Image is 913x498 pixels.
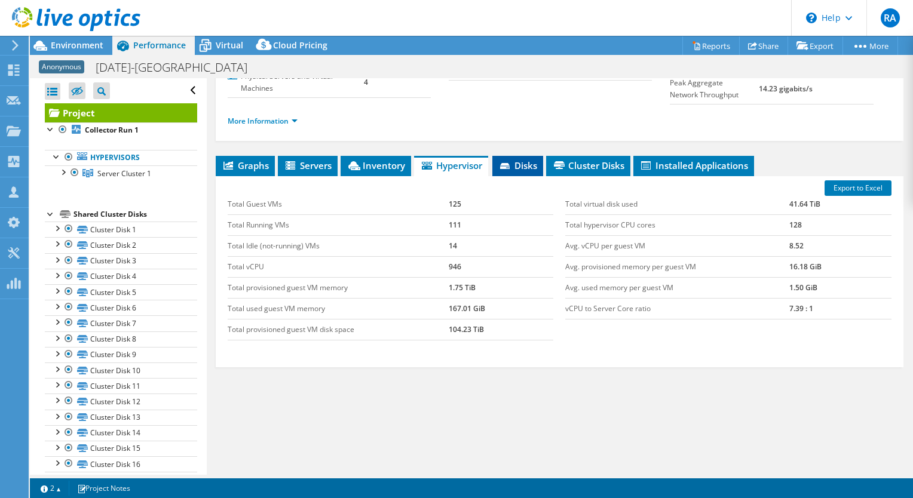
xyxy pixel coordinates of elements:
td: 104.23 TiB [449,319,553,340]
td: 125 [449,194,553,215]
td: 8.52 [789,235,891,256]
td: Total vCPU [228,256,449,277]
a: 2 [32,481,69,496]
td: 111 [449,214,553,235]
td: Total provisioned guest VM memory [228,277,449,298]
td: Total Guest VMs [228,194,449,215]
a: Cluster Disk 14 [45,425,197,441]
td: 167.01 GiB [449,298,553,319]
a: Export [788,36,843,55]
a: More Information [228,116,298,126]
span: Cloud Pricing [273,39,327,51]
span: Disks [498,159,537,171]
td: 7.39 : 1 [789,298,891,319]
a: Cluster Disk 16 [45,456,197,472]
a: Cluster Disk 11 [45,378,197,394]
a: Server Cluster 1 [45,165,197,181]
a: Cluster Disk 9 [45,347,197,362]
span: Environment [51,39,103,51]
a: Cluster Disk 4 [45,269,197,284]
td: Total Idle (not-running) VMs [228,235,449,256]
b: 14.23 gigabits/s [759,84,813,94]
a: Cluster Disk 8 [45,331,197,347]
td: 16.18 GiB [789,256,891,277]
span: Anonymous [39,60,84,73]
a: Cluster Disk 6 [45,300,197,315]
span: Cluster Disks [552,159,624,171]
td: 946 [449,256,553,277]
td: 41.64 TiB [789,194,891,215]
label: Peak Aggregate Network Throughput [670,77,759,101]
a: Cluster Disk 10 [45,362,197,378]
a: Cluster Disk 13 [45,410,197,425]
td: Total virtual disk used [565,194,789,215]
svg: \n [806,13,817,23]
b: Collector Run 1 [85,125,139,135]
td: Total Running VMs [228,214,449,235]
div: Shared Cluster Disks [73,207,197,222]
span: RA [881,8,900,27]
a: Cluster Disk 7 [45,315,197,331]
a: Collector Run 1 [45,122,197,138]
a: Cluster Disk 15 [45,441,197,456]
td: Avg. vCPU per guest VM [565,235,789,256]
a: Reports [682,36,740,55]
b: 4 [364,77,368,87]
span: Installed Applications [639,159,748,171]
td: 14 [449,235,553,256]
td: 1.50 GiB [789,277,891,298]
span: Inventory [347,159,405,171]
a: Cluster Disk 2 [45,237,197,253]
h1: [DATE]-[GEOGRAPHIC_DATA] [90,61,266,74]
a: More [842,36,898,55]
span: Graphs [222,159,269,171]
td: 128 [789,214,891,235]
span: Virtual [216,39,243,51]
label: Physical Servers and Virtual Machines [228,70,364,94]
span: Performance [133,39,186,51]
a: Hypervisors [45,150,197,165]
a: Share [739,36,788,55]
td: 1.75 TiB [449,277,553,298]
a: Cluster Disk 12 [45,394,197,409]
a: Project Notes [69,481,139,496]
span: Server Cluster 1 [97,168,151,179]
td: vCPU to Server Core ratio [565,298,789,319]
td: Total used guest VM memory [228,298,449,319]
a: Cluster Disk 5 [45,284,197,300]
a: Cluster Disk 17 [45,472,197,487]
span: Hypervisor [420,159,482,171]
a: Project [45,103,197,122]
span: Servers [284,159,332,171]
a: Cluster Disk 1 [45,222,197,237]
td: Avg. provisioned memory per guest VM [565,256,789,277]
td: Total provisioned guest VM disk space [228,319,449,340]
td: Avg. used memory per guest VM [565,277,789,298]
a: Export to Excel [825,180,891,196]
td: Total hypervisor CPU cores [565,214,789,235]
a: Cluster Disk 3 [45,253,197,269]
